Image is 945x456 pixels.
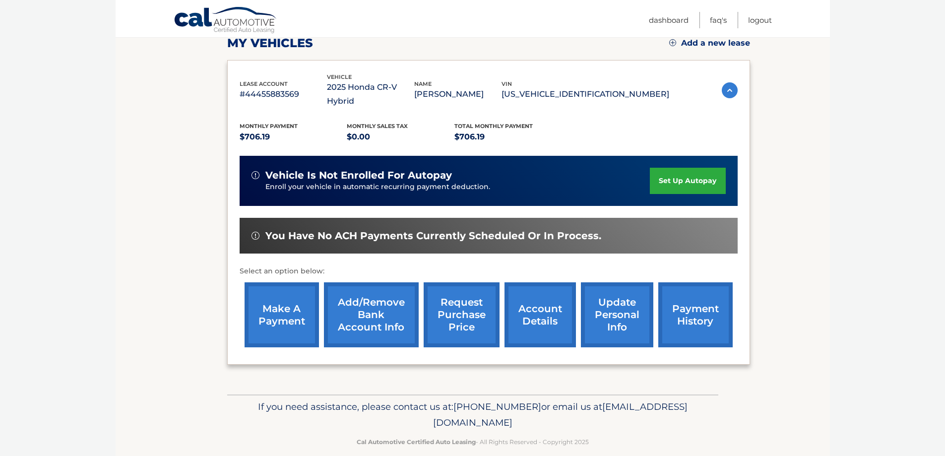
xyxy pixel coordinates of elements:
[227,36,313,51] h2: my vehicles
[504,282,576,347] a: account details
[347,123,408,130] span: Monthly sales Tax
[502,87,669,101] p: [US_VEHICLE_IDENTIFICATION_NUMBER]
[234,437,712,447] p: - All Rights Reserved - Copyright 2025
[650,168,725,194] a: set up autopay
[265,169,452,182] span: vehicle is not enrolled for autopay
[414,80,432,87] span: name
[174,6,278,35] a: Cal Automotive
[240,87,327,101] p: #44455883569
[347,130,454,144] p: $0.00
[649,12,689,28] a: Dashboard
[327,73,352,80] span: vehicle
[502,80,512,87] span: vin
[710,12,727,28] a: FAQ's
[454,123,533,130] span: Total Monthly Payment
[748,12,772,28] a: Logout
[240,130,347,144] p: $706.19
[453,401,541,412] span: [PHONE_NUMBER]
[357,438,476,446] strong: Cal Automotive Certified Auto Leasing
[240,123,298,130] span: Monthly Payment
[240,265,738,277] p: Select an option below:
[722,82,738,98] img: accordion-active.svg
[669,38,750,48] a: Add a new lease
[252,171,259,179] img: alert-white.svg
[324,282,419,347] a: Add/Remove bank account info
[240,80,288,87] span: lease account
[454,130,562,144] p: $706.19
[424,282,500,347] a: request purchase price
[581,282,653,347] a: update personal info
[245,282,319,347] a: make a payment
[327,80,414,108] p: 2025 Honda CR-V Hybrid
[414,87,502,101] p: [PERSON_NAME]
[658,282,733,347] a: payment history
[433,401,688,428] span: [EMAIL_ADDRESS][DOMAIN_NAME]
[252,232,259,240] img: alert-white.svg
[669,39,676,46] img: add.svg
[234,399,712,431] p: If you need assistance, please contact us at: or email us at
[265,230,601,242] span: You have no ACH payments currently scheduled or in process.
[265,182,650,193] p: Enroll your vehicle in automatic recurring payment deduction.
